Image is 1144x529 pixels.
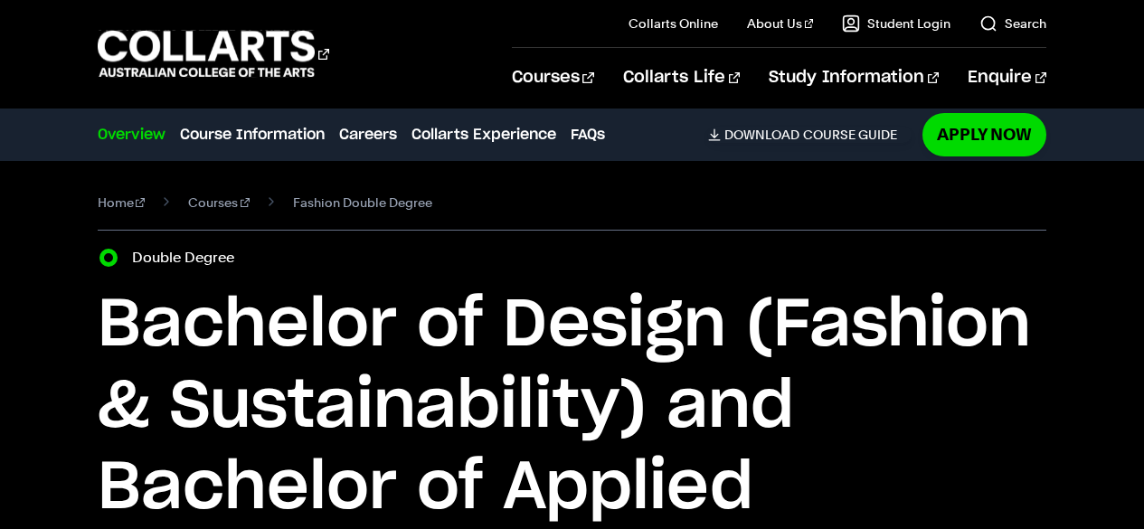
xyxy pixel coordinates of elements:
span: Fashion Double Degree [293,190,432,215]
a: Student Login [842,14,950,33]
a: Careers [339,124,397,146]
a: Courses [512,48,594,108]
a: Overview [98,124,165,146]
a: FAQs [571,124,605,146]
label: Double Degree [132,245,245,270]
a: Collarts Experience [411,124,556,146]
a: Apply Now [922,113,1046,156]
a: DownloadCourse Guide [708,127,912,143]
div: Go to homepage [98,28,329,80]
span: Download [724,127,799,143]
a: Study Information [769,48,939,108]
a: Home [98,190,146,215]
a: Enquire [968,48,1046,108]
a: Courses [188,190,250,215]
a: Course Information [180,124,325,146]
a: Search [979,14,1046,33]
a: Collarts Life [623,48,740,108]
a: Collarts Online [629,14,718,33]
a: About Us [747,14,814,33]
